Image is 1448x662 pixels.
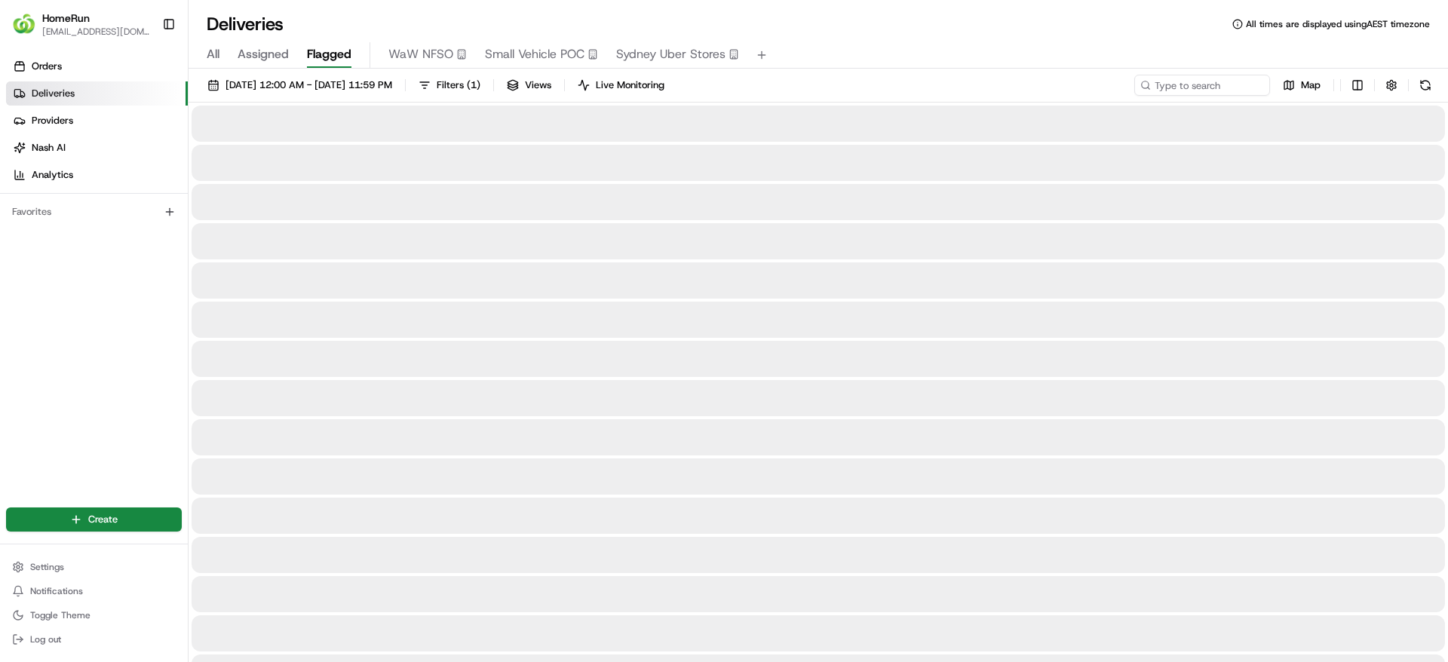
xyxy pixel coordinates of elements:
[30,561,64,573] span: Settings
[32,114,73,127] span: Providers
[6,136,188,160] a: Nash AI
[485,45,584,63] span: Small Vehicle POC
[30,633,61,645] span: Log out
[1246,18,1430,30] span: All times are displayed using AEST timezone
[1415,75,1436,96] button: Refresh
[12,12,36,36] img: HomeRun
[32,87,75,100] span: Deliveries
[225,78,392,92] span: [DATE] 12:00 AM - [DATE] 11:59 PM
[1301,78,1321,92] span: Map
[30,609,90,621] span: Toggle Theme
[467,78,480,92] span: ( 1 )
[6,163,188,187] a: Analytics
[6,54,188,78] a: Orders
[616,45,726,63] span: Sydney Uber Stores
[6,629,182,650] button: Log out
[32,141,66,155] span: Nash AI
[6,109,188,133] a: Providers
[42,26,150,38] button: [EMAIL_ADDRESS][DOMAIN_NAME]
[238,45,289,63] span: Assigned
[571,75,671,96] button: Live Monitoring
[6,605,182,626] button: Toggle Theme
[1276,75,1327,96] button: Map
[6,200,182,224] div: Favorites
[6,81,188,106] a: Deliveries
[6,507,182,532] button: Create
[500,75,558,96] button: Views
[1134,75,1270,96] input: Type to search
[32,60,62,73] span: Orders
[6,6,156,42] button: HomeRunHomeRun[EMAIL_ADDRESS][DOMAIN_NAME]
[207,45,219,63] span: All
[388,45,453,63] span: WaW NFSO
[207,12,284,36] h1: Deliveries
[88,513,118,526] span: Create
[6,556,182,578] button: Settings
[412,75,487,96] button: Filters(1)
[525,78,551,92] span: Views
[6,581,182,602] button: Notifications
[32,168,73,182] span: Analytics
[596,78,664,92] span: Live Monitoring
[42,11,90,26] button: HomeRun
[307,45,351,63] span: Flagged
[201,75,399,96] button: [DATE] 12:00 AM - [DATE] 11:59 PM
[30,585,83,597] span: Notifications
[437,78,480,92] span: Filters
